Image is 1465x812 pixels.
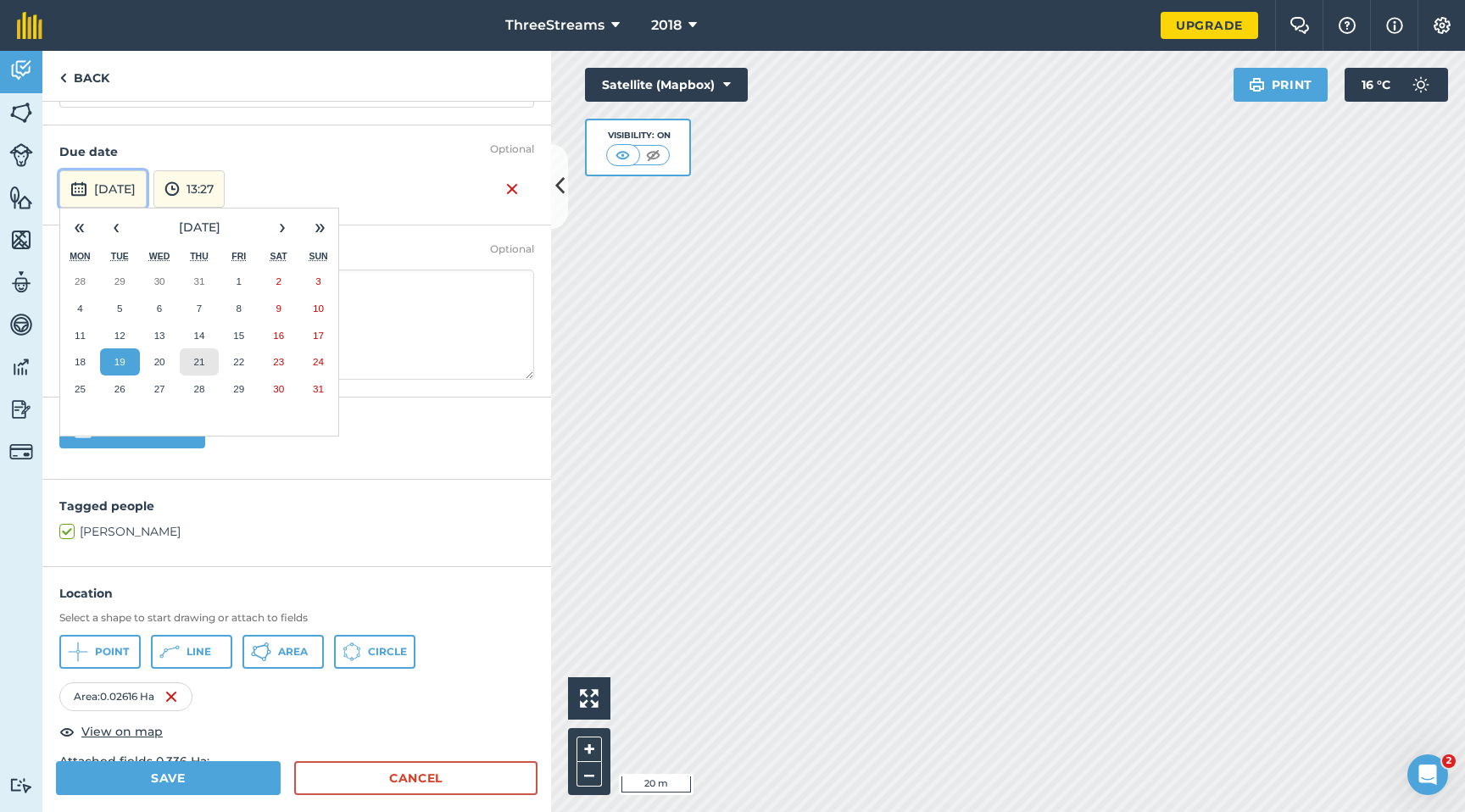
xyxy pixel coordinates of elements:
[81,722,163,741] span: View on map
[193,356,204,367] abbr: 21 August 2025
[1407,754,1448,795] iframe: Intercom live chat
[59,523,534,541] label: [PERSON_NAME]
[294,761,538,795] a: Cancel
[111,251,129,261] abbr: Tuesday
[237,303,242,314] abbr: 8 August 2025
[9,58,33,83] img: svg+xml;base64,PD94bWwgdmVyc2lvbj0iMS4wIiBlbmNvZGluZz0idXRmLTgiPz4KPCEtLSBHZW5lcmF0b3I6IEFkb2JlIE...
[313,383,324,394] abbr: 31 August 2025
[219,375,259,403] button: 29 August 2025
[1249,75,1265,95] img: svg+xml;base64,PHN2ZyB4bWxucz0iaHR0cDovL3d3dy53My5vcmcvMjAwMC9zdmciIHdpZHRoPSIxOSIgaGVpZ2h0PSIyNC...
[187,645,211,659] span: Line
[237,275,242,286] abbr: 1 August 2025
[9,227,33,253] img: svg+xml;base64,PHN2ZyB4bWxucz0iaHR0cDovL3d3dy53My5vcmcvMjAwMC9zdmciIHdpZHRoPSI1NiIgaGVpZ2h0PSI2MC...
[219,322,259,349] button: 15 August 2025
[77,303,82,314] abbr: 4 August 2025
[505,15,604,36] span: ThreeStreams
[193,275,204,286] abbr: 31 July 2025
[100,375,140,403] button: 26 August 2025
[97,209,135,246] button: ‹
[643,147,664,164] img: svg+xml;base64,PHN2ZyB4bWxucz0iaHR0cDovL3d3dy53My5vcmcvMjAwMC9zdmciIHdpZHRoPSI1MCIgaGVpZ2h0PSI0MC...
[59,635,141,669] button: Point
[114,330,125,341] abbr: 12 August 2025
[9,397,33,422] img: svg+xml;base64,PD94bWwgdmVyc2lvbj0iMS4wIiBlbmNvZGluZz0idXRmLTgiPz4KPCEtLSBHZW5lcmF0b3I6IEFkb2JlIE...
[580,689,599,708] img: Four arrows, one pointing top left, one top right, one bottom right and the last bottom left
[298,348,338,375] button: 24 August 2025
[154,356,165,367] abbr: 20 August 2025
[9,777,33,793] img: svg+xml;base64,PD94bWwgdmVyc2lvbj0iMS4wIiBlbmNvZGluZz0idXRmLTgiPz4KPCEtLSBHZW5lcmF0b3I6IEFkb2JlIE...
[9,270,33,295] img: svg+xml;base64,PD94bWwgdmVyc2lvbj0iMS4wIiBlbmNvZGluZz0idXRmLTgiPz4KPCEtLSBHZW5lcmF0b3I6IEFkb2JlIE...
[259,295,298,322] button: 9 August 2025
[60,348,100,375] button: 18 August 2025
[60,322,100,349] button: 11 August 2025
[75,383,86,394] abbr: 25 August 2025
[1362,68,1390,102] span: 16 ° C
[114,356,125,367] abbr: 19 August 2025
[577,737,602,762] button: +
[606,129,671,142] div: Visibility: On
[315,275,320,286] abbr: 3 August 2025
[259,348,298,375] button: 23 August 2025
[180,268,220,295] button: 31 July 2025
[1234,68,1329,102] button: Print
[231,251,246,261] abbr: Friday
[273,330,284,341] abbr: 16 August 2025
[264,209,301,246] button: ›
[259,322,298,349] button: 16 August 2025
[1404,68,1438,102] img: svg+xml;base64,PD94bWwgdmVyc2lvbj0iMS4wIiBlbmNvZGluZz0idXRmLTgiPz4KPCEtLSBHZW5lcmF0b3I6IEFkb2JlIE...
[334,635,415,669] button: Circle
[180,295,220,322] button: 7 August 2025
[577,762,602,787] button: –
[490,142,534,156] div: Optional
[75,356,86,367] abbr: 18 August 2025
[1161,12,1258,39] a: Upgrade
[298,375,338,403] button: 31 August 2025
[270,251,287,261] abbr: Saturday
[180,375,220,403] button: 28 August 2025
[1442,754,1456,768] span: 2
[273,383,284,394] abbr: 30 August 2025
[60,375,100,403] button: 25 August 2025
[1386,15,1403,36] img: svg+xml;base64,PHN2ZyB4bWxucz0iaHR0cDovL3d3dy53My5vcmcvMjAwMC9zdmciIHdpZHRoPSIxNyIgaGVpZ2h0PSIxNy...
[59,497,534,515] h4: Tagged people
[75,275,86,286] abbr: 28 July 2025
[242,635,324,669] button: Area
[140,295,180,322] button: 6 August 2025
[59,611,534,625] h3: Select a shape to start drawing or attach to fields
[59,721,163,742] button: View on map
[197,303,202,314] abbr: 7 August 2025
[9,143,33,167] img: svg+xml;base64,PD94bWwgdmVyc2lvbj0iMS4wIiBlbmNvZGluZz0idXRmLTgiPz4KPCEtLSBHZW5lcmF0b3I6IEFkb2JlIE...
[153,170,225,208] button: 13:27
[505,179,519,199] img: svg+xml;base64,PHN2ZyB4bWxucz0iaHR0cDovL3d3dy53My5vcmcvMjAwMC9zdmciIHdpZHRoPSIxNiIgaGVpZ2h0PSIyNC...
[100,322,140,349] button: 12 August 2025
[114,383,125,394] abbr: 26 August 2025
[273,356,284,367] abbr: 23 August 2025
[276,275,281,286] abbr: 2 August 2025
[95,645,129,659] span: Point
[59,142,534,161] h4: Due date
[233,330,244,341] abbr: 15 August 2025
[100,348,140,375] button: 19 August 2025
[164,179,180,199] img: svg+xml;base64,PD94bWwgdmVyc2lvbj0iMS4wIiBlbmNvZGluZz0idXRmLTgiPz4KPCEtLSBHZW5lcmF0b3I6IEFkb2JlIE...
[135,209,264,246] button: [DATE]
[9,100,33,125] img: svg+xml;base64,PHN2ZyB4bWxucz0iaHR0cDovL3d3dy53My5vcmcvMjAwMC9zdmciIHdpZHRoPSI1NiIgaGVpZ2h0PSI2MC...
[17,12,42,39] img: fieldmargin Logo
[490,242,534,256] div: Optional
[180,348,220,375] button: 21 August 2025
[219,348,259,375] button: 22 August 2025
[190,251,209,261] abbr: Thursday
[298,268,338,295] button: 3 August 2025
[612,147,633,164] img: svg+xml;base64,PHN2ZyB4bWxucz0iaHR0cDovL3d3dy53My5vcmcvMjAwMC9zdmciIHdpZHRoPSI1MCIgaGVpZ2h0PSI0MC...
[298,322,338,349] button: 17 August 2025
[219,295,259,322] button: 8 August 2025
[233,356,244,367] abbr: 22 August 2025
[70,179,87,199] img: svg+xml;base64,PD94bWwgdmVyc2lvbj0iMS4wIiBlbmNvZGluZz0idXRmLTgiPz4KPCEtLSBHZW5lcmF0b3I6IEFkb2JlIE...
[100,268,140,295] button: 29 July 2025
[42,51,126,101] a: Back
[70,251,91,261] abbr: Monday
[75,330,86,341] abbr: 11 August 2025
[149,251,170,261] abbr: Wednesday
[151,635,232,669] button: Line
[301,209,338,246] button: »
[154,275,165,286] abbr: 30 July 2025
[140,375,180,403] button: 27 August 2025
